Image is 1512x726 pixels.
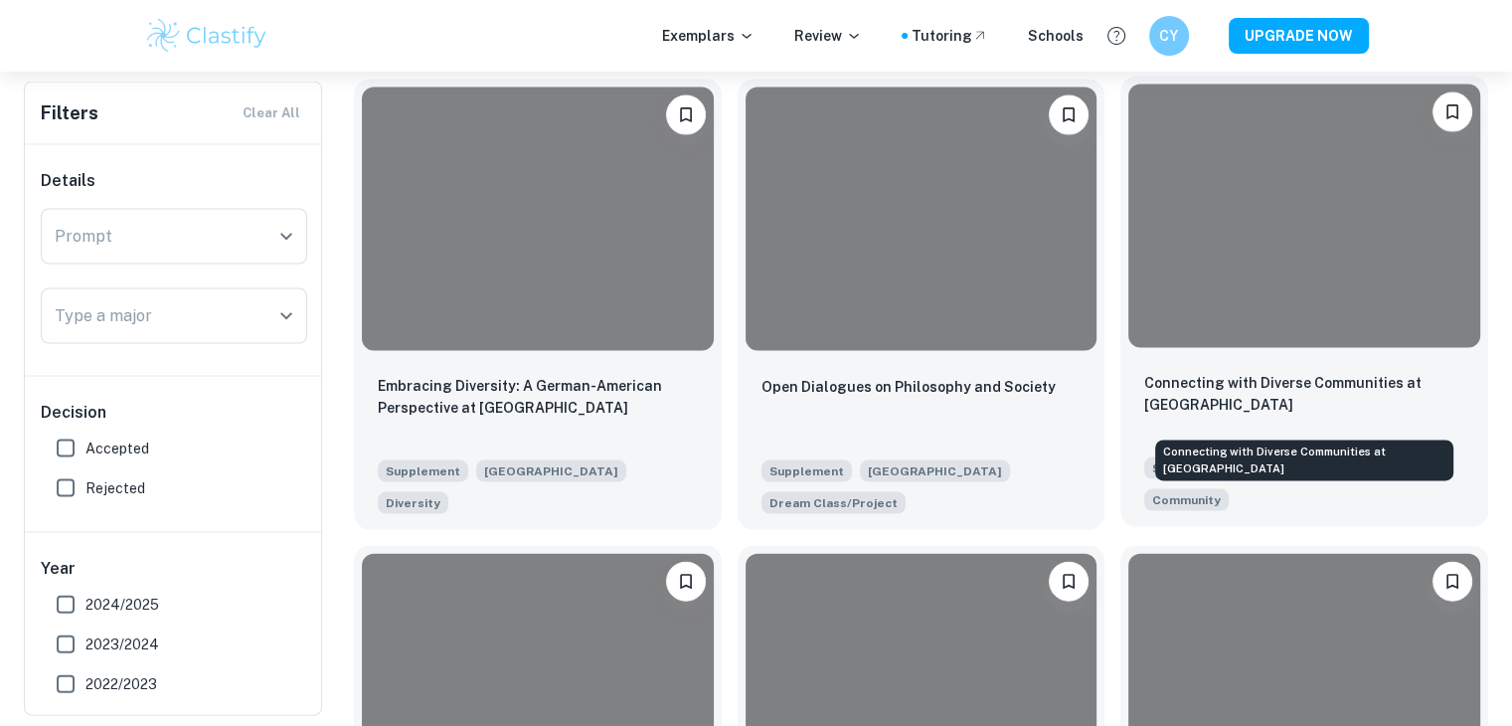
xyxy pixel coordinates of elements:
[85,673,157,695] span: 2022/2023
[666,95,706,135] button: Bookmark
[666,562,706,602] button: Bookmark
[860,460,1010,482] span: [GEOGRAPHIC_DATA]
[41,99,98,127] h6: Filters
[386,494,440,512] span: Diversity
[41,557,307,581] h6: Year
[1144,372,1464,416] p: Connecting with Diverse Communities at Northwestern
[1144,457,1235,479] span: Supplement
[85,477,145,499] span: Rejected
[912,25,988,47] a: Tutoring
[85,634,159,655] span: 2023/2024
[1152,491,1221,509] span: Community
[378,490,448,514] span: Northwestern is a place where people with diverse backgrounds from all over the world can study, ...
[1144,487,1229,511] span: Community and belonging matter at Northwestern. Tell us about one or more communities, networks, ...
[761,490,906,514] span: Northwestern fosters a distinctively interdisciplinary culture. We believe discovery and innovati...
[1229,18,1369,54] button: UPGRADE NOW
[41,401,307,425] h6: Decision
[378,375,698,419] p: Embracing Diversity: A German-American Perspective at Northwestern
[1049,95,1089,135] button: Bookmark
[1432,562,1472,602] button: Bookmark
[761,376,1056,398] p: Open Dialogues on Philosophy and Society
[1049,562,1089,602] button: Bookmark
[761,460,852,482] span: Supplement
[272,223,300,251] button: Open
[1157,25,1180,47] h6: CY
[769,494,898,512] span: Dream Class/Project
[85,594,159,616] span: 2024/2025
[354,80,722,530] a: BookmarkEmbracing Diversity: A German-American Perspective at NorthwesternSupplement[GEOGRAPHIC_D...
[738,80,1105,530] a: BookmarkOpen Dialogues on Philosophy and SocietySupplement[GEOGRAPHIC_DATA]Northwestern fosters a...
[662,25,755,47] p: Exemplars
[378,460,468,482] span: Supplement
[1155,441,1453,481] div: Connecting with Diverse Communities at [GEOGRAPHIC_DATA]
[1432,92,1472,132] button: Bookmark
[794,25,862,47] p: Review
[1028,25,1084,47] a: Schools
[85,438,149,459] span: Accepted
[1120,80,1488,530] a: BookmarkConnecting with Diverse Communities at NorthwesternSupplement[GEOGRAPHIC_DATA]Community a...
[1099,19,1133,53] button: Help and Feedback
[41,169,307,193] h6: Details
[476,460,626,482] span: [GEOGRAPHIC_DATA]
[144,16,270,56] img: Clastify logo
[272,302,300,330] button: Open
[1149,16,1189,56] button: CY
